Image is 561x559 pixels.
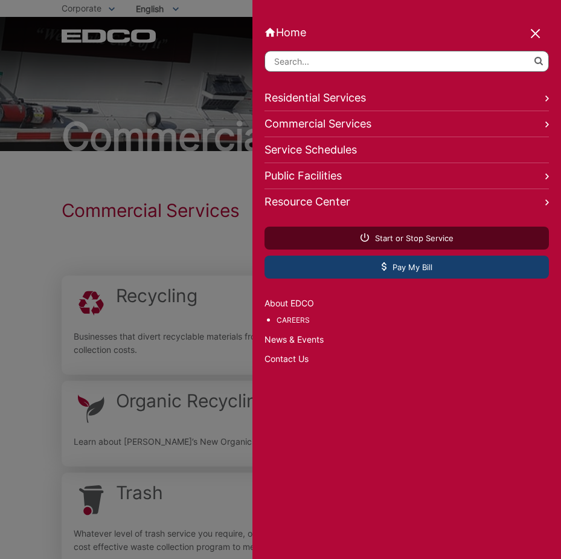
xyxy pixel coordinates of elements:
a: Residential Services [264,85,549,111]
a: Home [264,26,549,39]
input: Search [264,51,549,72]
a: Resource Center [264,189,549,215]
a: Commercial Services [264,111,549,137]
a: Public Facilities [264,163,549,189]
a: Service Schedules [264,137,549,163]
a: Pay My Bill [264,256,549,279]
a: News & Events [264,333,549,346]
a: Start or Stop Service [264,227,549,250]
a: Careers [277,314,549,327]
span: Start or Stop Service [361,233,454,244]
a: Contact Us [264,352,549,366]
a: About EDCO [264,297,549,310]
span: Pay My Bill [382,262,432,273]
